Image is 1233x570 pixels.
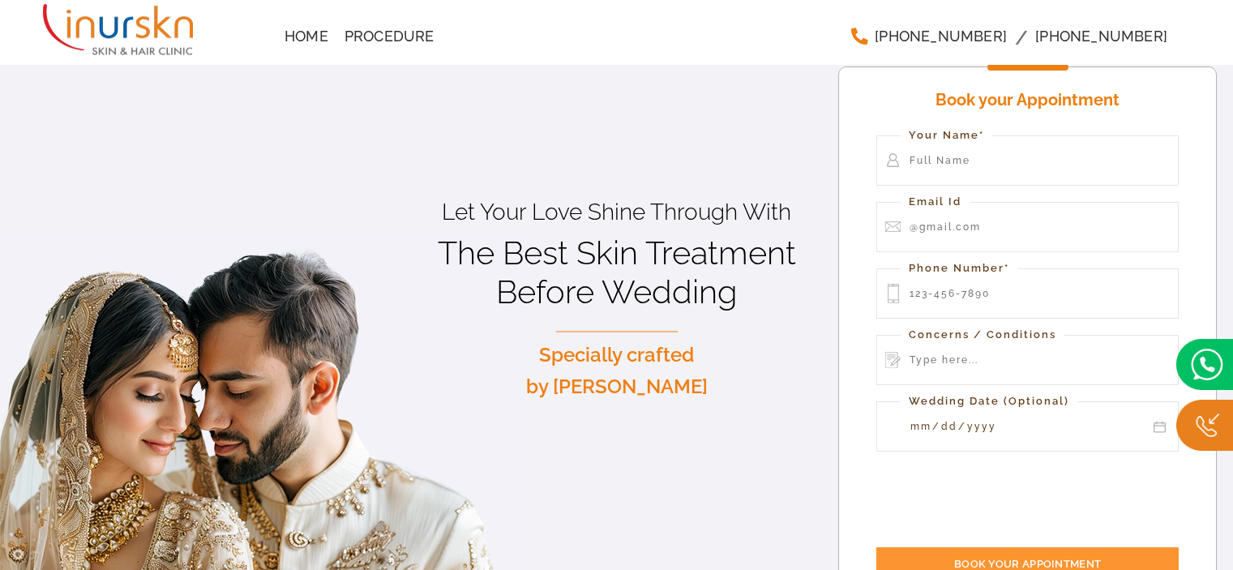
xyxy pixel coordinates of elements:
[876,268,1179,319] input: 123-456-7890
[285,29,328,44] span: Home
[1176,400,1233,451] img: Callc.png
[842,20,1015,53] a: [PHONE_NUMBER]
[876,135,1179,186] input: Full Name
[901,127,992,144] label: Your Name*
[423,234,810,311] h1: The Best Skin Treatment Before Wedding
[901,260,1017,277] label: Phone Number*
[876,335,1179,385] input: Type here...
[276,20,336,53] a: Home
[336,20,443,53] a: Procedure
[423,340,810,402] p: Specially crafted by [PERSON_NAME]
[876,202,1179,252] input: @gmail.com
[901,194,970,211] label: Email Id
[345,29,435,44] span: Procedure
[876,84,1179,119] h4: Book your Appointment
[901,327,1064,344] label: Concerns / Conditions
[901,393,1077,410] label: Wedding Date (Optional)
[423,199,810,226] p: Let Your Love Shine Through With
[1027,20,1175,53] a: [PHONE_NUMBER]
[875,29,1007,44] span: [PHONE_NUMBER]
[876,468,1123,531] iframe: reCAPTCHA
[1176,339,1233,390] img: bridal.png
[1035,29,1167,44] span: [PHONE_NUMBER]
